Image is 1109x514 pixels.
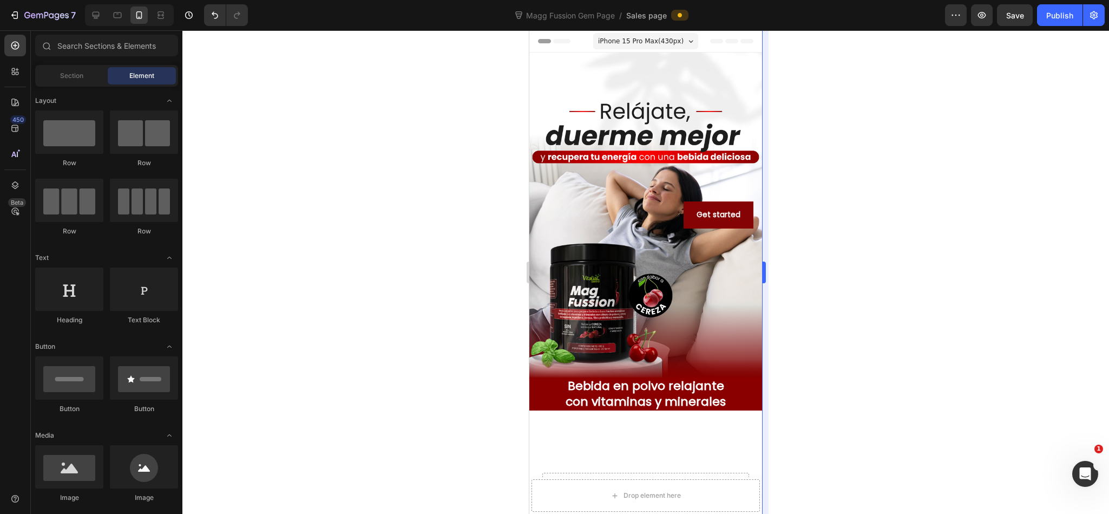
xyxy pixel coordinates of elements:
[35,342,55,352] span: Button
[161,338,178,355] span: Toggle open
[60,71,83,81] span: Section
[4,4,81,26] button: 7
[8,198,26,207] div: Beta
[35,35,178,56] input: Search Sections & Elements
[1072,461,1098,487] iframe: Intercom live chat
[1037,4,1082,26] button: Publish
[35,493,103,503] div: Image
[10,115,26,124] div: 450
[524,10,617,21] span: Magg Fussion Gem Page
[1046,10,1073,21] div: Publish
[1006,11,1024,20] span: Save
[35,158,103,168] div: Row
[35,404,103,414] div: Button
[997,4,1033,26] button: Save
[35,226,103,236] div: Row
[35,431,54,440] span: Media
[71,9,76,22] p: 7
[35,315,103,325] div: Heading
[110,158,178,168] div: Row
[529,30,762,514] iframe: Design area
[35,96,56,106] span: Layout
[161,427,178,444] span: Toggle open
[129,71,154,81] span: Element
[35,253,49,263] span: Text
[110,404,178,414] div: Button
[619,10,622,21] span: /
[161,92,178,109] span: Toggle open
[204,4,248,26] div: Undo/Redo
[110,493,178,503] div: Image
[161,249,178,266] span: Toggle open
[110,226,178,236] div: Row
[626,10,667,21] span: Sales page
[110,315,178,325] div: Text Block
[1094,445,1103,453] span: 1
